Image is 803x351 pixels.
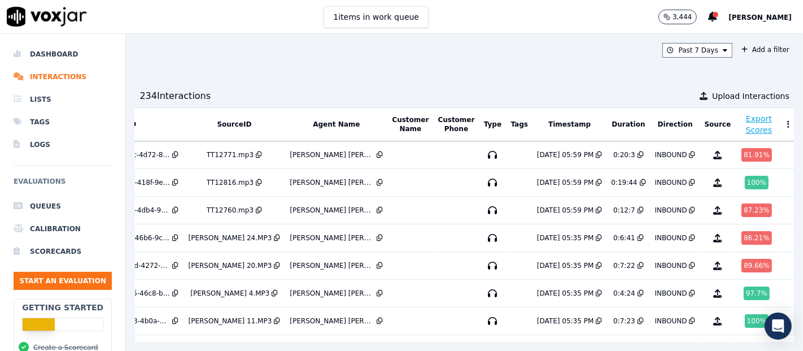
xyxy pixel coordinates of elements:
[658,10,708,24] button: 3,444
[741,259,772,272] div: 89.66 %
[324,6,429,28] button: 1items in work queue
[712,90,789,102] span: Upload Interactions
[611,178,637,187] div: 0:19:44
[190,289,269,298] div: [PERSON_NAME] 4.MP3
[741,203,772,217] div: 87.23 %
[14,43,112,66] a: Dashboard
[207,206,254,215] div: TT12760.mp3
[14,66,112,88] a: Interactions
[658,10,697,24] button: 3,444
[14,195,112,218] a: Queues
[7,7,87,27] img: voxjar logo
[189,233,272,242] div: [PERSON_NAME] 24.MP3
[14,272,112,290] button: Start an Evaluation
[537,317,593,326] div: [DATE] 05:35 PM
[740,113,777,136] button: Export Scores
[741,231,772,245] div: 86.21 %
[728,14,792,21] span: [PERSON_NAME]
[613,150,635,159] div: 0:20:3
[14,133,112,156] a: Logs
[700,90,789,102] button: Upload Interactions
[290,289,374,298] div: [PERSON_NAME] [PERSON_NAME]
[673,12,692,21] p: 3,444
[438,115,475,133] button: Customer Phone
[392,115,429,133] button: Customer Name
[655,317,687,326] div: INBOUND
[655,178,687,187] div: INBOUND
[290,317,374,326] div: [PERSON_NAME] [PERSON_NAME]
[612,120,645,129] button: Duration
[189,261,272,270] div: [PERSON_NAME] 20.MP3
[14,111,112,133] a: Tags
[613,289,635,298] div: 0:4:24
[139,89,211,103] div: 234 Interaction s
[705,120,731,129] button: Source
[662,43,732,58] button: Past 7 Days
[537,261,593,270] div: [DATE] 05:35 PM
[765,313,792,340] div: Open Intercom Messenger
[290,233,374,242] div: [PERSON_NAME] [PERSON_NAME]
[207,150,254,159] div: TT12771.mp3
[741,148,772,162] div: 81.91 %
[484,120,501,129] button: Type
[655,233,687,242] div: INBOUND
[189,317,272,326] div: [PERSON_NAME] 11.MP3
[613,206,635,215] div: 0:12:7
[537,206,593,215] div: [DATE] 05:59 PM
[313,120,360,129] button: Agent Name
[14,175,112,195] h6: Evaluations
[537,289,593,298] div: [DATE] 05:35 PM
[14,218,112,240] a: Calibration
[217,120,251,129] button: SourceID
[14,240,112,263] a: Scorecards
[737,43,794,57] button: Add a filter
[537,178,593,187] div: [DATE] 05:59 PM
[207,178,254,187] div: TT12816.mp3
[658,120,693,129] button: Direction
[745,314,769,328] div: 100 %
[728,10,803,24] button: [PERSON_NAME]
[655,261,687,270] div: INBOUND
[613,317,635,326] div: 0:7:23
[655,289,687,298] div: INBOUND
[537,233,593,242] div: [DATE] 05:35 PM
[744,287,770,300] div: 97.7 %
[290,178,374,187] div: [PERSON_NAME] [PERSON_NAME]
[22,302,103,313] h2: Getting Started
[548,120,591,129] button: Timestamp
[655,206,687,215] div: INBOUND
[14,88,112,111] a: Lists
[511,120,528,129] button: Tags
[290,206,374,215] div: [PERSON_NAME] [PERSON_NAME]
[537,150,593,159] div: [DATE] 05:59 PM
[613,261,635,270] div: 0:7:22
[613,233,635,242] div: 0:6:41
[290,150,374,159] div: [PERSON_NAME] [PERSON_NAME]
[290,261,374,270] div: [PERSON_NAME] [PERSON_NAME]
[655,150,687,159] div: INBOUND
[745,176,769,189] div: 100 %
